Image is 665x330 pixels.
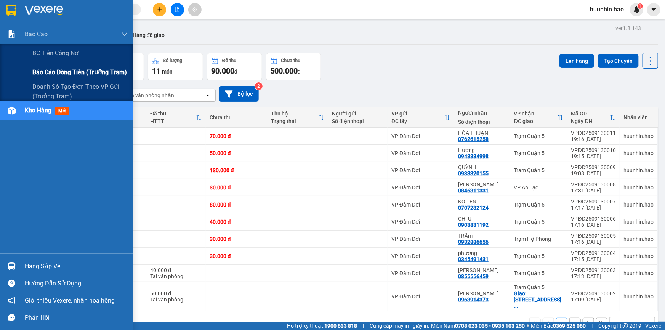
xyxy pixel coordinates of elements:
[391,202,450,208] div: VP Đầm Dơi
[571,239,616,245] div: 17:16 [DATE]
[499,290,503,296] span: ...
[571,147,616,153] div: VPĐD2509130010
[458,250,506,256] div: phương
[8,262,16,270] img: warehouse-icon
[431,322,525,330] span: Miền Nam
[514,150,564,156] div: Trạm Quận 5
[571,130,616,136] div: VPĐD2509130011
[623,253,654,259] div: huunhin.hao
[8,297,15,304] span: notification
[623,150,654,156] div: huunhin.hao
[458,130,506,136] div: HÒA THUẬN
[32,48,79,58] span: BC tiền công nợ
[571,216,616,222] div: VPĐD2509130006
[458,164,506,170] div: QUỲNH
[514,167,564,173] div: Trạm Quận 5
[514,303,519,309] span: ...
[514,118,558,124] div: ĐC giao
[527,324,529,327] span: ⚪️
[571,222,616,228] div: 17:16 [DATE]
[391,150,450,156] div: VP Đầm Dơi
[571,118,610,124] div: Ngày ĐH
[623,219,654,225] div: huunhin.hao
[210,202,263,208] div: 80.000 đ
[210,219,263,225] div: 40.000 đ
[391,293,450,300] div: VP Đầm Dơi
[458,136,489,142] div: 0762615258
[571,187,616,194] div: 17:31 [DATE]
[458,267,506,273] div: PHÚC THANH
[514,111,558,117] div: VP nhận
[153,3,166,16] button: plus
[514,202,564,208] div: Trạm Quận 5
[455,323,525,329] strong: 0708 023 035 - 0935 103 250
[391,118,444,124] div: ĐC lấy
[571,296,616,303] div: 17:09 [DATE]
[458,187,489,194] div: 0846311331
[210,133,263,139] div: 70.000 đ
[571,111,610,117] div: Mã GD
[638,3,643,9] sup: 1
[571,290,616,296] div: VPĐD2509130002
[332,118,384,124] div: Số điện thoại
[25,278,128,289] div: Hướng dẫn sử dụng
[571,181,616,187] div: VPĐD2509130008
[458,290,506,296] div: HUỲNH HÒA THAO
[623,236,654,242] div: huunhin.hao
[584,5,630,14] span: huunhin.hao
[571,164,616,170] div: VPĐD2509130009
[623,323,628,328] span: copyright
[559,54,594,68] button: Lên hàng
[270,66,298,75] span: 500.000
[567,107,620,128] th: Toggle SortBy
[210,150,263,156] div: 50.000 đ
[571,199,616,205] div: VPĐD2509130007
[267,107,328,128] th: Toggle SortBy
[391,270,450,276] div: VP Đầm Dơi
[8,314,15,321] span: message
[591,322,593,330] span: |
[458,119,506,125] div: Số điện thoại
[571,153,616,159] div: 19:15 [DATE]
[458,181,506,187] div: NGUYỄN VŨ
[514,253,564,259] div: Trạm Quận 5
[615,24,641,32] div: ver 1.8.143
[514,184,564,191] div: VP An Lạc
[458,233,506,239] div: TRÂm
[647,3,660,16] button: caret-down
[458,205,489,211] div: 0707232124
[32,82,128,101] span: Doanh số tạo đơn theo VP gửi (trưởng trạm)
[633,6,640,13] img: icon-new-feature
[122,91,174,99] div: Chọn văn phòng nhận
[598,54,639,68] button: Tạo Chuyến
[211,66,234,75] span: 90.000
[531,322,586,330] span: Miền Bắc
[271,111,319,117] div: Thu hộ
[162,69,173,75] span: món
[514,284,564,290] div: Trạm Quận 5
[623,202,654,208] div: huunhin.hao
[152,66,160,75] span: 11
[148,53,203,80] button: Số lượng11món
[571,205,616,211] div: 17:17 [DATE]
[569,318,581,329] button: 2
[644,320,650,327] svg: open
[571,267,616,273] div: VPĐD2509130003
[571,233,616,239] div: VPĐD2509130005
[8,30,16,38] img: solution-icon
[639,3,641,9] span: 1
[25,107,51,114] span: Kho hàng
[150,296,202,303] div: Tại văn phòng
[205,92,211,98] svg: open
[458,216,506,222] div: CHỊ ÚT
[514,219,564,225] div: Trạm Quận 5
[458,239,489,245] div: 0932886656
[510,107,567,128] th: Toggle SortBy
[8,107,16,115] img: warehouse-icon
[458,147,506,153] div: Hương
[553,323,586,329] strong: 0369 525 060
[391,184,450,191] div: VP Đầm Dơi
[287,322,357,330] span: Hỗ trợ kỹ thuật:
[210,253,263,259] div: 30.000 đ
[210,114,263,120] div: Chưa thu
